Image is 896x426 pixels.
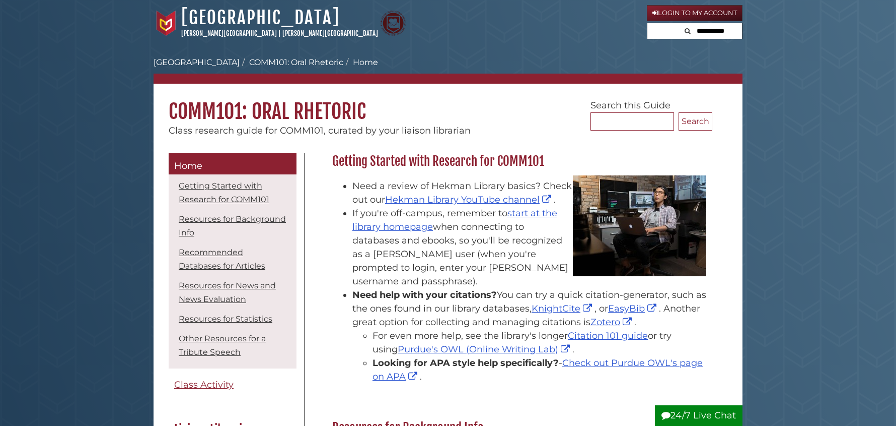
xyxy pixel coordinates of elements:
[372,357,559,369] strong: Looking for APA style help specifically?
[352,288,707,384] li: You can try a quick citation-generator, such as the ones found in our library databases, , or . A...
[352,179,707,207] li: Need a review of Hekman Library basics? Check out our .
[352,208,557,232] a: start at the library homepage
[682,23,694,37] button: Search
[372,357,703,382] a: Check out Purdue OWL's page on APA
[679,112,712,131] button: Search
[655,405,742,426] button: 24/7 Live Chat
[179,248,265,271] a: Recommended Databases for Articles
[352,207,707,288] li: If you're off-campus, remember to when connecting to databases and ebooks, so you'll be recognize...
[181,7,340,29] a: [GEOGRAPHIC_DATA]
[179,181,269,204] a: Getting Started with Research for COMM101
[372,329,707,356] li: For even more help, see the library's longer or try using .
[179,334,266,357] a: Other Resources for a Tribute Speech
[590,317,634,328] a: Zotero
[381,11,406,36] img: Calvin Theological Seminary
[169,153,296,175] a: Home
[169,374,296,396] a: Class Activity
[532,303,594,314] a: KnightCite
[179,281,276,304] a: Resources for News and News Evaluation
[372,356,707,384] li: - .
[385,194,554,205] a: Hekman Library YouTube channel
[647,5,742,21] a: Login to My Account
[249,57,343,67] a: COMM101: Oral Rhetoric
[154,56,742,84] nav: breadcrumb
[154,11,179,36] img: Calvin University
[179,214,286,237] a: Resources for Background Info
[174,160,202,171] span: Home
[154,84,742,124] h1: COMM101: Oral Rhetoric
[179,314,272,324] a: Resources for Statistics
[608,303,659,314] a: EasyBib
[343,56,378,69] li: Home
[568,330,648,341] a: Citation 101 guide
[282,29,378,37] a: [PERSON_NAME][GEOGRAPHIC_DATA]
[327,153,712,169] h2: Getting Started with Research for COMM101
[685,28,691,34] i: Search
[352,289,497,300] strong: Need help with your citations?
[174,379,234,390] span: Class Activity
[398,344,572,355] a: Purdue's OWL (Online Writing Lab)
[154,57,240,67] a: [GEOGRAPHIC_DATA]
[181,29,277,37] a: [PERSON_NAME][GEOGRAPHIC_DATA]
[169,125,471,136] span: Class research guide for COMM101, curated by your liaison librarian
[278,29,281,37] span: |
